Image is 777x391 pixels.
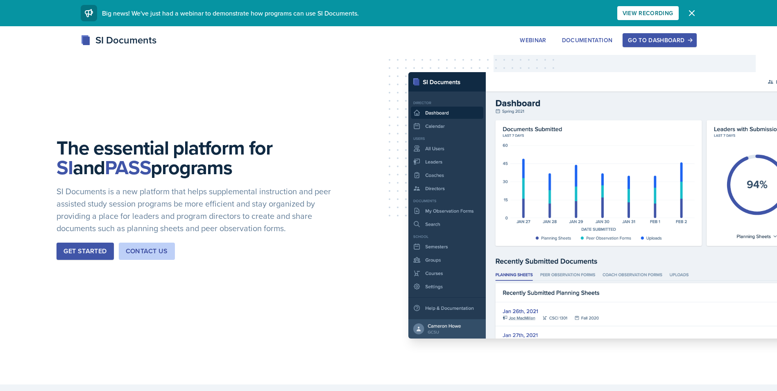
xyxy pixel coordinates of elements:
[628,37,691,43] div: Go to Dashboard
[520,37,546,43] div: Webinar
[57,243,113,260] button: Get Started
[617,6,679,20] button: View Recording
[514,33,551,47] button: Webinar
[623,10,673,16] div: View Recording
[623,33,696,47] button: Go to Dashboard
[102,9,359,18] span: Big news! We've just had a webinar to demonstrate how programs can use SI Documents.
[557,33,618,47] button: Documentation
[126,246,168,256] div: Contact Us
[63,246,106,256] div: Get Started
[562,37,613,43] div: Documentation
[119,243,175,260] button: Contact Us
[81,33,156,48] div: SI Documents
